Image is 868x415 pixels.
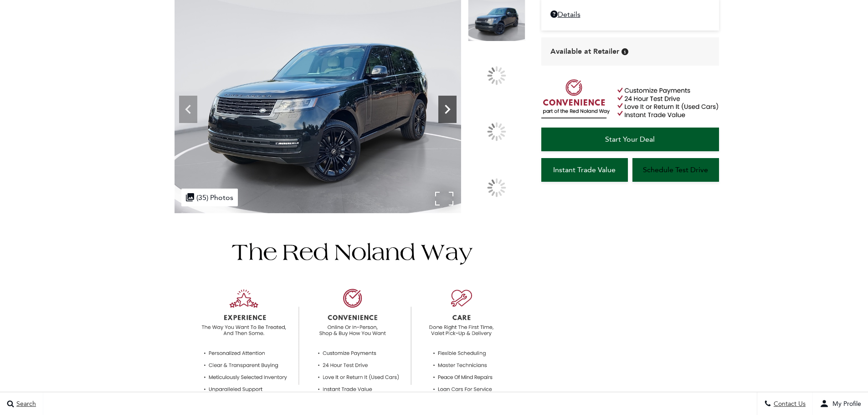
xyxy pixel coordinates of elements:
[605,135,655,143] span: Start Your Deal
[813,392,868,415] button: user-profile-menu
[553,165,616,174] span: Instant Trade Value
[541,128,719,151] a: Start Your Deal
[621,48,628,55] div: Vehicle is in stock and ready for immediate delivery. Due to demand, availability is subject to c...
[14,400,36,408] span: Search
[541,158,628,182] a: Instant Trade Value
[829,400,861,408] span: My Profile
[550,10,710,19] a: Details
[541,186,719,330] iframe: YouTube video player
[550,46,619,56] span: Available at Retailer
[632,158,719,182] a: Schedule Test Drive
[643,165,708,174] span: Schedule Test Drive
[771,400,806,408] span: Contact Us
[181,189,238,206] div: (35) Photos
